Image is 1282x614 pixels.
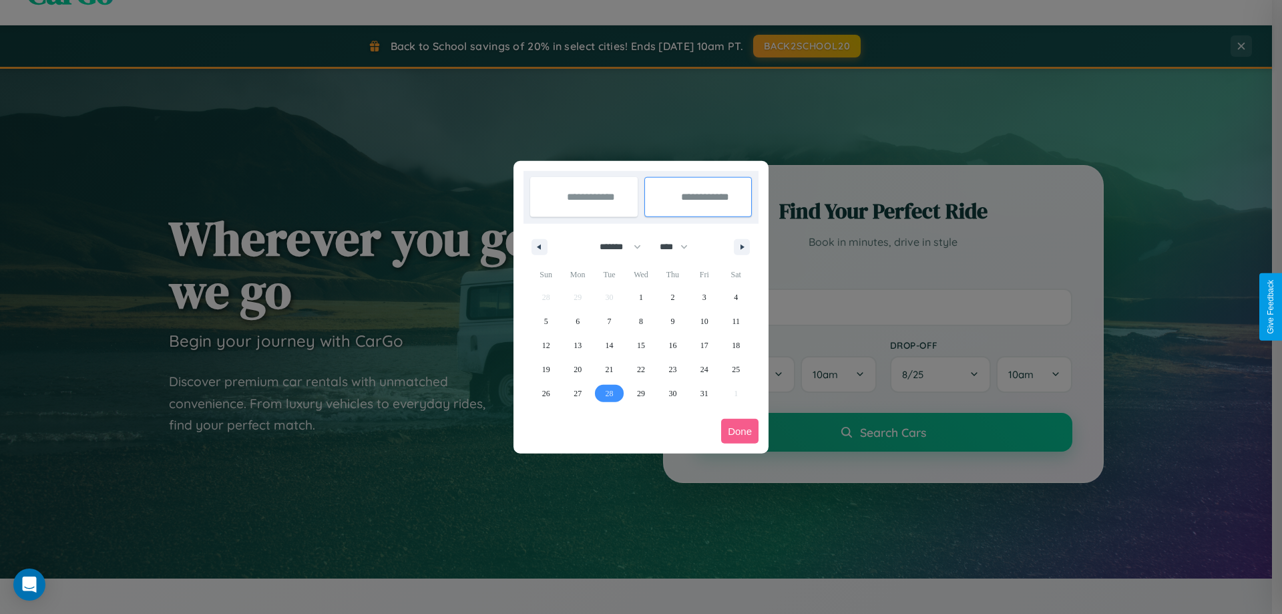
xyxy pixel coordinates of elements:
[668,333,676,357] span: 16
[668,381,676,406] span: 30
[657,309,688,333] button: 9
[720,285,752,309] button: 4
[530,333,562,357] button: 12
[657,264,688,285] span: Thu
[594,381,625,406] button: 28
[700,381,708,406] span: 31
[574,333,582,357] span: 13
[530,357,562,381] button: 19
[688,357,720,381] button: 24
[720,333,752,357] button: 18
[576,309,580,333] span: 6
[530,309,562,333] button: 5
[574,357,582,381] span: 20
[637,381,645,406] span: 29
[625,357,656,381] button: 22
[732,357,740,381] span: 25
[688,381,720,406] button: 31
[606,381,614,406] span: 28
[657,285,688,309] button: 2
[594,333,625,357] button: 14
[544,309,548,333] span: 5
[670,309,674,333] span: 9
[542,333,550,357] span: 12
[688,285,720,309] button: 3
[732,309,740,333] span: 11
[562,264,593,285] span: Mon
[562,333,593,357] button: 13
[688,264,720,285] span: Fri
[574,381,582,406] span: 27
[562,357,593,381] button: 20
[639,309,643,333] span: 8
[637,333,645,357] span: 15
[657,357,688,381] button: 23
[625,381,656,406] button: 29
[594,357,625,381] button: 21
[700,357,708,381] span: 24
[562,381,593,406] button: 27
[542,357,550,381] span: 19
[625,264,656,285] span: Wed
[625,285,656,309] button: 1
[625,309,656,333] button: 8
[542,381,550,406] span: 26
[700,309,708,333] span: 10
[657,381,688,406] button: 30
[13,569,45,601] div: Open Intercom Messenger
[734,285,738,309] span: 4
[606,333,614,357] span: 14
[594,264,625,285] span: Tue
[1266,280,1275,334] div: Give Feedback
[720,357,752,381] button: 25
[700,333,708,357] span: 17
[688,333,720,357] button: 17
[530,264,562,285] span: Sun
[720,309,752,333] button: 11
[637,357,645,381] span: 22
[625,333,656,357] button: 15
[530,381,562,406] button: 26
[606,357,614,381] span: 21
[668,357,676,381] span: 23
[594,309,625,333] button: 7
[688,309,720,333] button: 10
[562,309,593,333] button: 6
[702,285,706,309] span: 3
[670,285,674,309] span: 2
[608,309,612,333] span: 7
[657,333,688,357] button: 16
[732,333,740,357] span: 18
[720,264,752,285] span: Sat
[721,419,759,444] button: Done
[639,285,643,309] span: 1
